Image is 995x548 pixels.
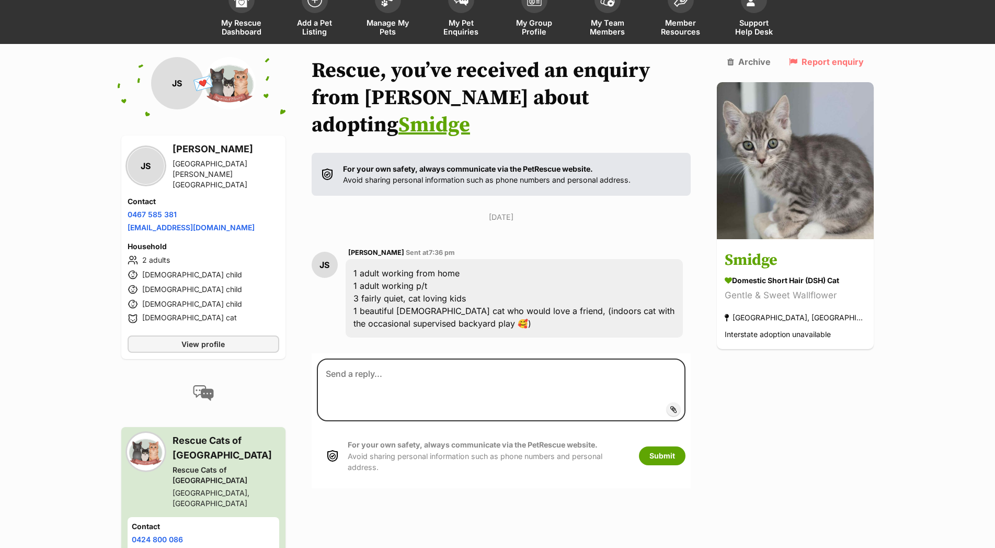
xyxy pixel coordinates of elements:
[128,241,279,252] h4: Household
[291,18,338,36] span: Add a Pet Listing
[730,18,777,36] span: Support Help Desk
[128,335,279,353] a: View profile
[173,488,279,509] div: [GEOGRAPHIC_DATA], [GEOGRAPHIC_DATA]
[128,433,164,470] img: Rescue Cats of Melbourne profile pic
[128,269,279,281] li: [DEMOGRAPHIC_DATA] child
[348,439,628,473] p: Avoid sharing personal information such as phone numbers and personal address.
[725,275,866,286] div: Domestic Short Hair (DSH) Cat
[727,57,771,66] a: Archive
[173,159,279,190] div: [GEOGRAPHIC_DATA][PERSON_NAME][GEOGRAPHIC_DATA]
[406,249,455,256] span: Sent at
[639,446,685,465] button: Submit
[128,148,164,184] div: JS
[348,249,404,256] span: [PERSON_NAME]
[173,142,279,156] h3: [PERSON_NAME]
[132,521,275,532] h4: Contact
[203,57,256,109] img: Rescue Cats of Melbourne profile pic
[128,254,279,266] li: 2 adults
[128,210,177,219] a: 0467 585 381
[151,57,203,109] div: JS
[128,223,255,232] a: [EMAIL_ADDRESS][DOMAIN_NAME]
[312,211,691,222] p: [DATE]
[181,339,225,350] span: View profile
[429,249,455,256] span: 7:36 pm
[218,18,265,36] span: My Rescue Dashboard
[312,252,338,278] div: JS
[348,440,598,449] strong: For your own safety, always communicate via the PetRescue website.
[343,163,631,186] p: Avoid sharing personal information such as phone numbers and personal address.
[398,112,470,138] a: Smidge
[312,57,691,139] h1: Rescue, you’ve received an enquiry from [PERSON_NAME] about adopting
[191,72,215,95] span: 💌
[717,82,874,239] img: Smidge
[132,535,183,544] a: 0424 800 086
[193,385,214,401] img: conversation-icon-4a6f8262b818ee0b60e3300018af0b2d0b884aa5de6e9bcb8d3d4eeb1a70a7c4.svg
[364,18,411,36] span: Manage My Pets
[128,312,279,325] li: [DEMOGRAPHIC_DATA] cat
[725,249,866,273] h3: Smidge
[343,164,593,173] strong: For your own safety, always communicate via the PetRescue website.
[584,18,631,36] span: My Team Members
[789,57,864,66] a: Report enquiry
[717,241,874,350] a: Smidge Domestic Short Hair (DSH) Cat Gentle & Sweet Wallflower [GEOGRAPHIC_DATA], [GEOGRAPHIC_DAT...
[128,298,279,310] li: [DEMOGRAPHIC_DATA] child
[725,311,866,325] div: [GEOGRAPHIC_DATA], [GEOGRAPHIC_DATA]
[173,433,279,463] h3: Rescue Cats of [GEOGRAPHIC_DATA]
[346,259,683,338] div: 1 adult working from home 1 adult working p/t 3 fairly quiet, cat loving kids 1 beautiful [DEMOGR...
[173,465,279,486] div: Rescue Cats of [GEOGRAPHIC_DATA]
[128,283,279,296] li: [DEMOGRAPHIC_DATA] child
[725,330,831,339] span: Interstate adoption unavailable
[511,18,558,36] span: My Group Profile
[128,196,279,207] h4: Contact
[657,18,704,36] span: Member Resources
[438,18,485,36] span: My Pet Enquiries
[725,289,866,303] div: Gentle & Sweet Wallflower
